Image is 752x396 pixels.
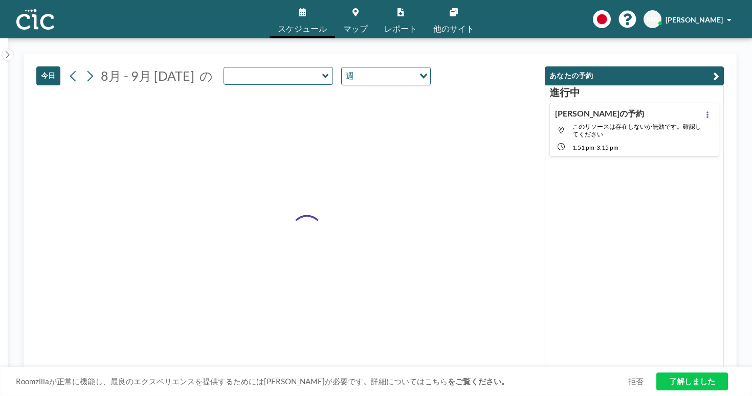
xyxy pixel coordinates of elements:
[656,372,728,390] a: 了解しました
[36,66,60,85] button: 今日
[666,15,723,24] span: [PERSON_NAME]
[594,144,596,151] span: -
[357,69,413,83] input: Search for option
[101,68,194,83] span: 8月 - 9月 [DATE]
[596,144,618,151] span: 3:15 PM
[278,25,327,33] span: スケジュール
[628,377,644,386] a: 拒否
[545,66,724,85] button: あなたの予約
[549,86,719,99] h3: 進行中
[433,25,474,33] span: 他のサイト
[647,15,658,24] span: MK
[448,377,509,386] a: をご覧ください。
[572,144,594,151] span: 1:51 PM
[344,69,356,83] span: 週
[200,68,213,84] span: の
[16,377,628,386] span: Roomzillaが正常に機能し、最良のエクスペリエンスを提供するためには[PERSON_NAME]が必要です。詳細についてはこちら
[572,123,701,138] span: このリソースは存在しないか無効です。確認してください
[342,67,430,85] div: Search for option
[343,25,368,33] span: マップ
[555,108,644,119] h4: [PERSON_NAME]の予約
[384,25,417,33] span: レポート
[16,9,54,30] img: organization-logo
